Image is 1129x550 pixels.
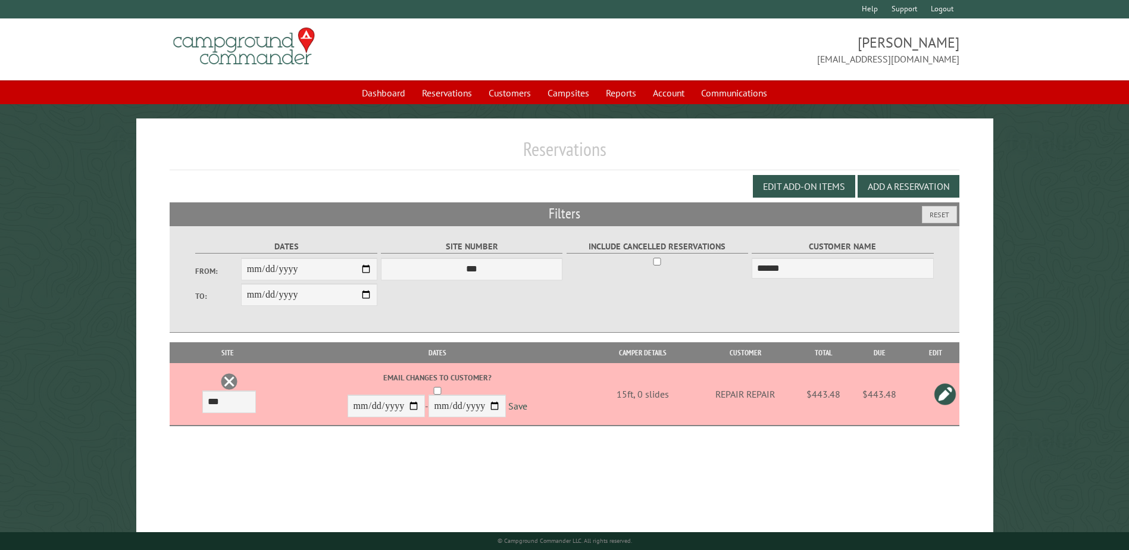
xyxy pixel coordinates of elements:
[170,137,959,170] h1: Reservations
[565,33,959,66] span: [PERSON_NAME] [EMAIL_ADDRESS][DOMAIN_NAME]
[220,373,238,390] a: Delete this reservation
[355,82,412,104] a: Dashboard
[540,82,596,104] a: Campsites
[508,401,527,412] a: Save
[567,240,748,254] label: Include Cancelled Reservations
[753,175,855,198] button: Edit Add-on Items
[694,82,774,104] a: Communications
[595,342,691,363] th: Camper Details
[381,240,562,254] label: Site Number
[646,82,692,104] a: Account
[858,175,959,198] button: Add a Reservation
[280,342,595,363] th: Dates
[599,82,643,104] a: Reports
[691,342,799,363] th: Customer
[170,202,959,225] h2: Filters
[799,342,847,363] th: Total
[847,363,912,426] td: $443.48
[498,537,632,545] small: © Campground Commander LLC. All rights reserved.
[912,342,959,363] th: Edit
[847,342,912,363] th: Due
[282,372,593,383] label: Email changes to customer?
[922,206,957,223] button: Reset
[170,23,318,70] img: Campground Commander
[752,240,933,254] label: Customer Name
[176,342,280,363] th: Site
[195,290,240,302] label: To:
[195,240,377,254] label: Dates
[799,363,847,426] td: $443.48
[691,363,799,426] td: REPAIR REPAIR
[282,372,593,420] div: -
[481,82,538,104] a: Customers
[415,82,479,104] a: Reservations
[195,265,240,277] label: From:
[595,363,691,426] td: 15ft, 0 slides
